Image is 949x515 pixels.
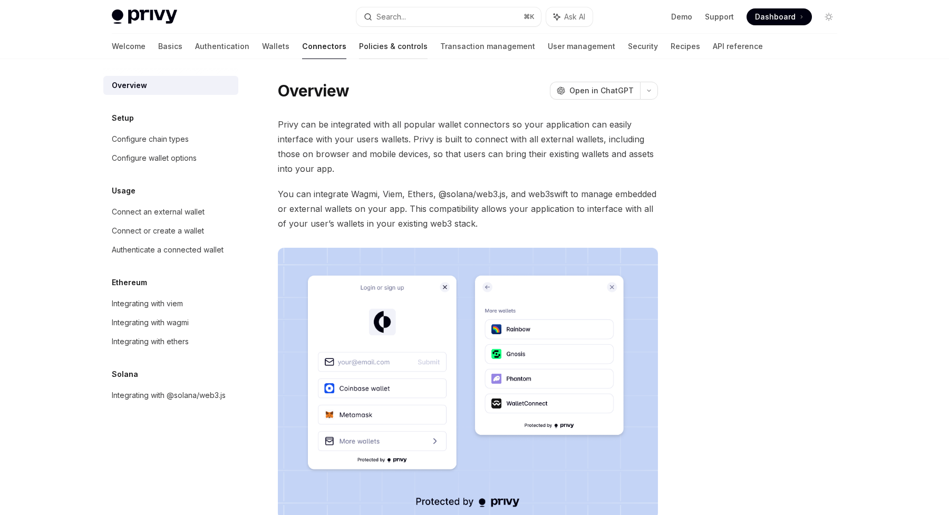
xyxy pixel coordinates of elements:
[112,244,224,256] div: Authenticate a connected wallet
[112,112,134,124] h5: Setup
[524,13,535,21] span: ⌘ K
[713,34,763,59] a: API reference
[112,206,205,218] div: Connect an external wallet
[112,34,146,59] a: Welcome
[376,11,406,23] div: Search...
[550,82,640,100] button: Open in ChatGPT
[671,34,700,59] a: Recipes
[112,368,138,381] h5: Solana
[356,7,541,26] button: Search...⌘K
[705,12,734,22] a: Support
[158,34,182,59] a: Basics
[103,386,238,405] a: Integrating with @solana/web3.js
[103,76,238,95] a: Overview
[112,9,177,24] img: light logo
[440,34,535,59] a: Transaction management
[103,202,238,221] a: Connect an external wallet
[112,335,189,348] div: Integrating with ethers
[747,8,812,25] a: Dashboard
[546,7,593,26] button: Ask AI
[195,34,249,59] a: Authentication
[103,130,238,149] a: Configure chain types
[112,276,147,289] h5: Ethereum
[112,316,189,329] div: Integrating with wagmi
[103,313,238,332] a: Integrating with wagmi
[103,332,238,351] a: Integrating with ethers
[628,34,658,59] a: Security
[564,12,585,22] span: Ask AI
[278,117,658,176] span: Privy can be integrated with all popular wallet connectors so your application can easily interfa...
[755,12,796,22] span: Dashboard
[112,297,183,310] div: Integrating with viem
[112,389,226,402] div: Integrating with @solana/web3.js
[112,152,197,164] div: Configure wallet options
[359,34,428,59] a: Policies & controls
[112,225,204,237] div: Connect or create a wallet
[302,34,346,59] a: Connectors
[103,294,238,313] a: Integrating with viem
[820,8,837,25] button: Toggle dark mode
[278,187,658,231] span: You can integrate Wagmi, Viem, Ethers, @solana/web3.js, and web3swift to manage embedded or exter...
[112,133,189,145] div: Configure chain types
[103,240,238,259] a: Authenticate a connected wallet
[103,221,238,240] a: Connect or create a wallet
[671,12,692,22] a: Demo
[262,34,289,59] a: Wallets
[569,85,634,96] span: Open in ChatGPT
[548,34,615,59] a: User management
[112,79,147,92] div: Overview
[103,149,238,168] a: Configure wallet options
[278,81,349,100] h1: Overview
[112,184,135,197] h5: Usage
